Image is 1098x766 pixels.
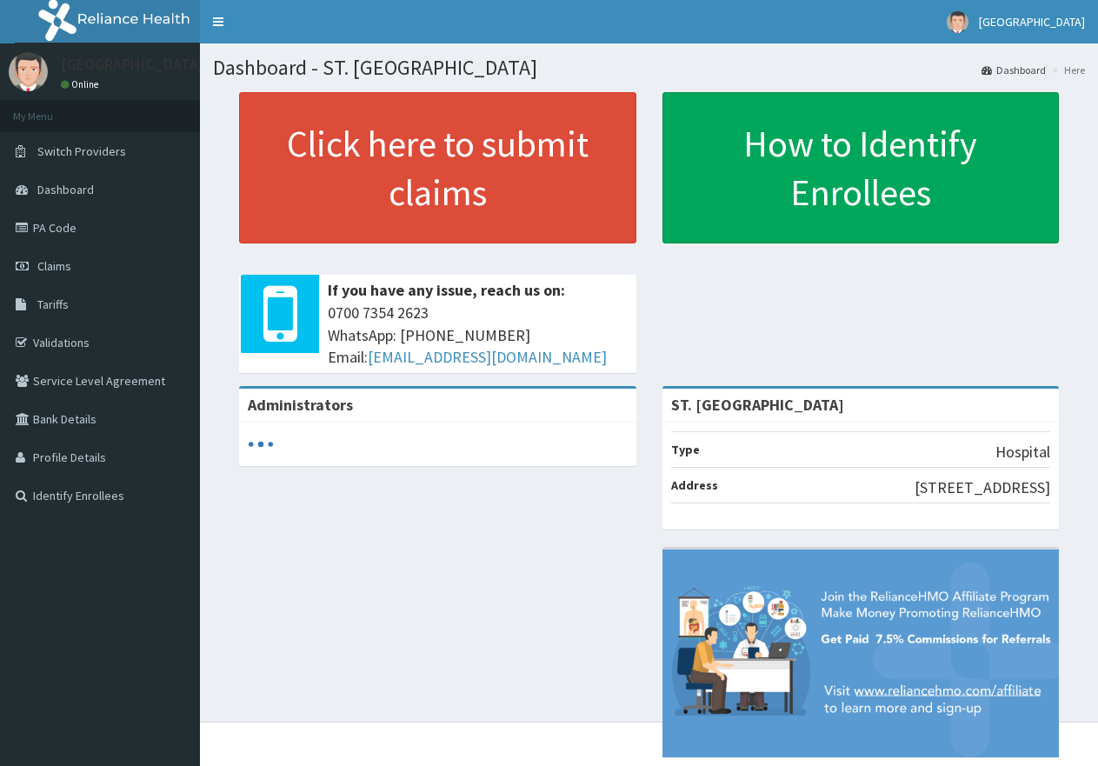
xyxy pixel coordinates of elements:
[368,347,607,367] a: [EMAIL_ADDRESS][DOMAIN_NAME]
[662,92,1060,243] a: How to Identify Enrollees
[982,63,1046,77] a: Dashboard
[671,477,718,493] b: Address
[995,441,1050,463] p: Hospital
[1048,63,1085,77] li: Here
[662,550,1060,757] img: provider-team-banner.png
[9,52,48,91] img: User Image
[947,11,968,33] img: User Image
[239,92,636,243] a: Click here to submit claims
[37,258,71,274] span: Claims
[915,476,1050,499] p: [STREET_ADDRESS]
[328,302,628,369] span: 0700 7354 2623 WhatsApp: [PHONE_NUMBER] Email:
[37,182,94,197] span: Dashboard
[37,296,69,312] span: Tariffs
[328,280,565,300] b: If you have any issue, reach us on:
[979,14,1085,30] span: [GEOGRAPHIC_DATA]
[671,395,844,415] strong: ST. [GEOGRAPHIC_DATA]
[671,442,700,457] b: Type
[37,143,126,159] span: Switch Providers
[213,57,1085,79] h1: Dashboard - ST. [GEOGRAPHIC_DATA]
[61,57,204,72] p: [GEOGRAPHIC_DATA]
[248,431,274,457] svg: audio-loading
[61,78,103,90] a: Online
[248,395,353,415] b: Administrators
